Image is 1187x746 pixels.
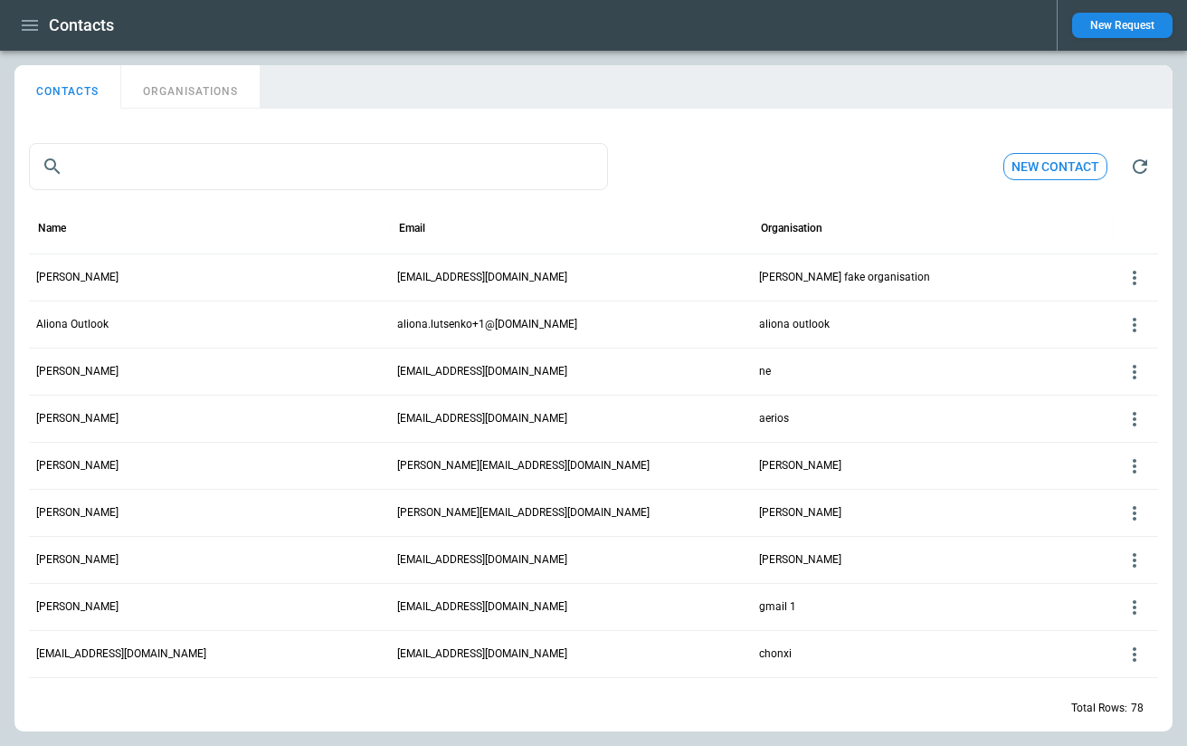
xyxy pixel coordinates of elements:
[397,505,744,521] p: [PERSON_NAME][EMAIL_ADDRESS][DOMAIN_NAME]
[397,599,744,615] p: [EMAIL_ADDRESS][DOMAIN_NAME]
[36,458,383,473] p: [PERSON_NAME]
[36,552,383,568] p: [PERSON_NAME]
[121,65,260,109] button: ORGANISATIONS
[759,552,1106,568] p: [PERSON_NAME]
[759,411,1106,426] p: aerios
[36,270,383,285] p: [PERSON_NAME]
[761,222,822,234] div: Organisation
[14,65,121,109] button: CONTACTS
[759,646,1106,662] p: chonxi
[759,505,1106,521] p: [PERSON_NAME]
[1071,701,1127,716] p: Total Rows:
[759,270,1106,285] p: [PERSON_NAME] fake organisation
[36,599,383,615] p: [PERSON_NAME]
[759,364,1106,379] p: ne
[759,599,1106,615] p: gmail 1
[36,505,383,521] p: [PERSON_NAME]
[397,364,744,379] p: [EMAIL_ADDRESS][DOMAIN_NAME]
[759,317,1106,332] p: aliona outlook
[36,411,383,426] p: [PERSON_NAME]
[1003,153,1107,181] button: New contact
[36,364,383,379] p: [PERSON_NAME]
[36,317,383,332] p: Aliona Outlook
[397,646,744,662] p: [EMAIL_ADDRESS][DOMAIN_NAME]
[397,552,744,568] p: [EMAIL_ADDRESS][DOMAIN_NAME]
[1072,13,1173,38] button: New Request
[49,14,114,36] h1: Contacts
[38,222,66,234] div: Name
[399,222,425,234] div: Email
[397,411,744,426] p: [EMAIL_ADDRESS][DOMAIN_NAME]
[759,458,1106,473] p: [PERSON_NAME]
[1131,701,1144,716] p: 78
[397,270,744,285] p: [EMAIL_ADDRESS][DOMAIN_NAME]
[36,646,383,662] p: [EMAIL_ADDRESS][DOMAIN_NAME]
[397,458,744,473] p: [PERSON_NAME][EMAIL_ADDRESS][DOMAIN_NAME]
[397,317,744,332] p: aliona.lutsenko+1@[DOMAIN_NAME]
